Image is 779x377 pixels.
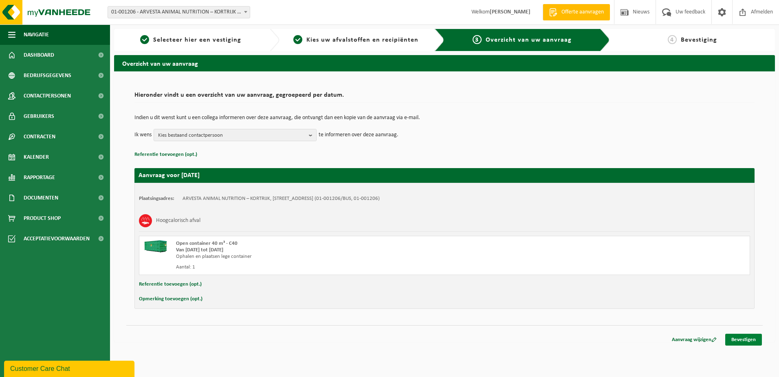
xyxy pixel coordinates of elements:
iframe: chat widget [4,359,136,377]
span: Gebruikers [24,106,54,126]
img: HK-XC-40-GN-00.png [143,240,168,253]
strong: [PERSON_NAME] [490,9,530,15]
span: Bevestiging [681,37,717,43]
div: Ophalen en plaatsen lege container [176,253,477,260]
strong: Van [DATE] tot [DATE] [176,247,223,253]
strong: Aanvraag voor [DATE] [139,172,200,179]
strong: Plaatsingsadres: [139,196,174,201]
span: 1 [140,35,149,44]
span: Open container 40 m³ - C40 [176,241,238,246]
span: Offerte aanvragen [559,8,606,16]
td: ARVESTA ANIMAL NUTRITION – KORTRIJK, [STREET_ADDRESS] (01-001206/BUS, 01-001206) [183,195,380,202]
span: Dashboard [24,45,54,65]
span: 01-001206 - ARVESTA ANIMAL NUTRITION – KORTRIJK - KORTRIJK [108,6,250,18]
span: Bedrijfsgegevens [24,65,71,86]
a: 2Kies uw afvalstoffen en recipiënten [284,35,429,45]
span: Kies uw afvalstoffen en recipiënten [306,37,418,43]
button: Referentie toevoegen (opt.) [134,149,197,160]
span: 3 [473,35,482,44]
span: Overzicht van uw aanvraag [486,37,572,43]
button: Kies bestaand contactpersoon [154,129,317,141]
span: Kies bestaand contactpersoon [158,129,306,142]
button: Opmerking toevoegen (opt.) [139,294,202,304]
a: 1Selecteer hier een vestiging [118,35,263,45]
span: Contactpersonen [24,86,71,106]
span: Rapportage [24,167,55,188]
span: 2 [293,35,302,44]
span: Kalender [24,147,49,167]
span: Product Shop [24,208,61,228]
p: Ik wens [134,129,152,141]
span: 01-001206 - ARVESTA ANIMAL NUTRITION – KORTRIJK - KORTRIJK [108,7,250,18]
h2: Hieronder vindt u een overzicht van uw aanvraag, gegroepeerd per datum. [134,92,755,103]
span: Selecteer hier een vestiging [153,37,241,43]
h2: Overzicht van uw aanvraag [114,55,775,71]
div: Aantal: 1 [176,264,477,271]
button: Referentie toevoegen (opt.) [139,279,202,290]
span: Acceptatievoorwaarden [24,228,90,249]
span: Navigatie [24,24,49,45]
span: Contracten [24,126,55,147]
a: Aanvraag wijzigen [666,334,723,346]
p: Indien u dit wenst kunt u een collega informeren over deze aanvraag, die ontvangt dan een kopie v... [134,115,755,121]
span: 4 [668,35,677,44]
a: Offerte aanvragen [543,4,610,20]
h3: Hoogcalorisch afval [156,214,200,227]
p: te informeren over deze aanvraag. [319,129,398,141]
a: Bevestigen [725,334,762,346]
span: Documenten [24,188,58,208]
